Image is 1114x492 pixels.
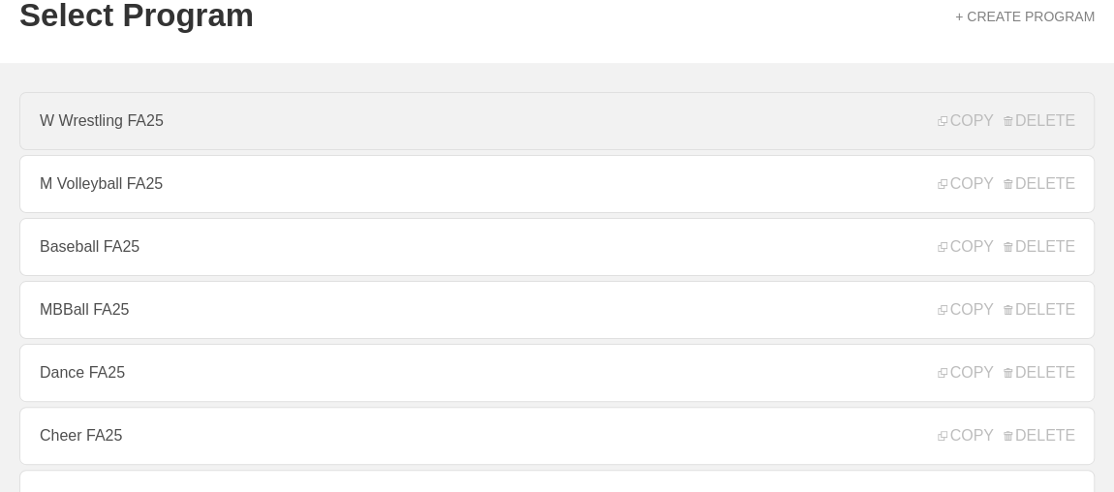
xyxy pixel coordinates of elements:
a: Dance FA25 [19,344,1095,402]
span: DELETE [1004,364,1075,382]
span: COPY [938,427,993,445]
span: COPY [938,301,993,319]
a: W Wrestling FA25 [19,92,1095,150]
span: DELETE [1004,427,1075,445]
span: DELETE [1004,238,1075,256]
span: COPY [938,175,993,193]
span: DELETE [1004,301,1075,319]
a: + CREATE PROGRAM [955,9,1095,24]
span: DELETE [1004,175,1075,193]
a: M Volleyball FA25 [19,155,1095,213]
span: COPY [938,364,993,382]
a: MBBall FA25 [19,281,1095,339]
iframe: Chat Widget [1017,399,1114,492]
a: Baseball FA25 [19,218,1095,276]
span: COPY [938,112,993,130]
span: DELETE [1004,112,1075,130]
a: Cheer FA25 [19,407,1095,465]
span: COPY [938,238,993,256]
